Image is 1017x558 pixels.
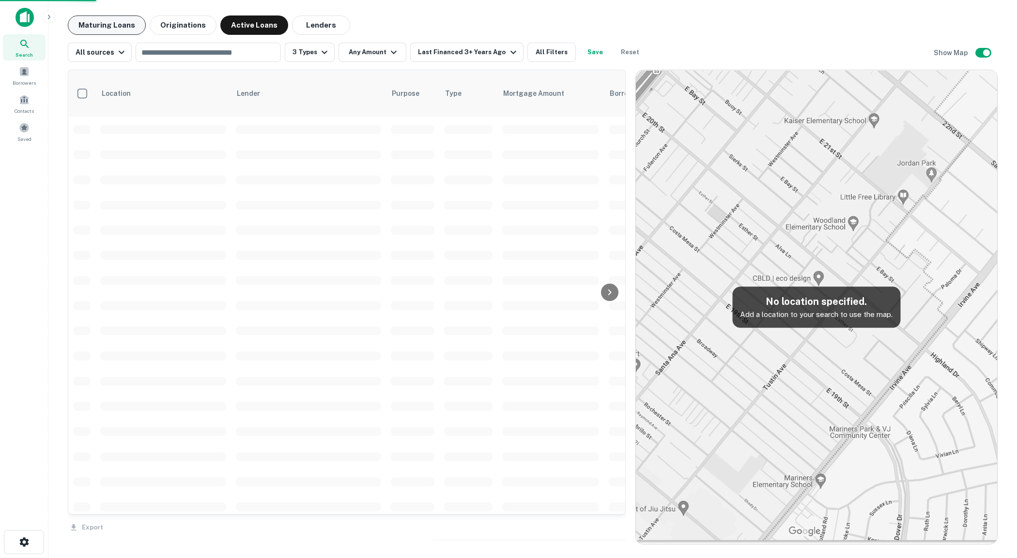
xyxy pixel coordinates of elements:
[392,88,432,99] span: Purpose
[410,43,523,62] button: Last Financed 3+ Years Ago
[636,70,997,544] img: map-placeholder.webp
[3,34,46,60] a: Search
[3,119,46,145] a: Saved
[740,294,893,309] h5: No location specified.
[445,88,462,99] span: Type
[13,79,36,87] span: Borrowers
[150,15,216,35] button: Originations
[527,43,576,62] button: All Filters
[3,90,46,117] a: Contacts
[439,70,497,117] th: Type
[934,47,970,58] h6: Show Map
[15,51,33,59] span: Search
[497,70,604,117] th: Mortgage Amount
[68,43,132,62] button: All sources
[292,15,350,35] button: Lenders
[3,62,46,89] a: Borrowers
[339,43,406,62] button: Any Amount
[95,70,231,117] th: Location
[15,8,34,27] img: capitalize-icon.png
[101,88,143,99] span: Location
[580,43,611,62] button: Save your search to get updates of matches that match your search criteria.
[68,15,146,35] button: Maturing Loans
[237,88,260,99] span: Lender
[386,70,439,117] th: Purpose
[231,70,386,117] th: Lender
[610,88,640,99] span: Borrower
[615,43,646,62] button: Reset
[418,46,519,58] div: Last Financed 3+ Years Ago
[76,46,127,58] div: All sources
[220,15,288,35] button: Active Loans
[285,43,335,62] button: 3 Types
[969,481,1017,527] iframe: Chat Widget
[740,309,893,320] p: Add a location to your search to use the map.
[17,135,31,143] span: Saved
[15,107,34,115] span: Contacts
[503,88,577,99] span: Mortgage Amount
